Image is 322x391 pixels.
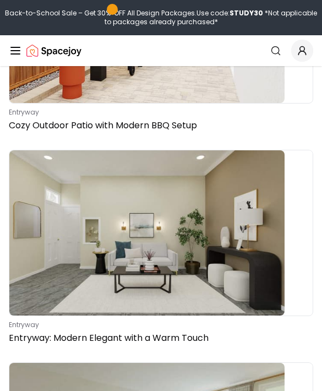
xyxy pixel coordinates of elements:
[9,150,313,349] a: Entryway: Modern Elegant with a Warm TouchentrywayEntryway: Modern Elegant with a Warm Touch
[9,108,309,117] p: entryway
[9,321,309,329] p: entryway
[9,150,285,316] img: Entryway: Modern Elegant with a Warm Touch
[230,8,263,18] b: STUDY30
[26,40,81,62] img: Spacejoy Logo
[4,9,318,26] div: Back-to-School Sale – Get 30% OFF All Design Packages.
[26,40,81,62] a: Spacejoy
[9,35,313,66] nav: Global
[197,8,263,18] span: Use code:
[9,332,309,345] p: Entryway: Modern Elegant with a Warm Touch
[9,119,309,132] p: Cozy Outdoor Patio with Modern BBQ Setup
[105,8,318,26] span: *Not applicable to packages already purchased*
